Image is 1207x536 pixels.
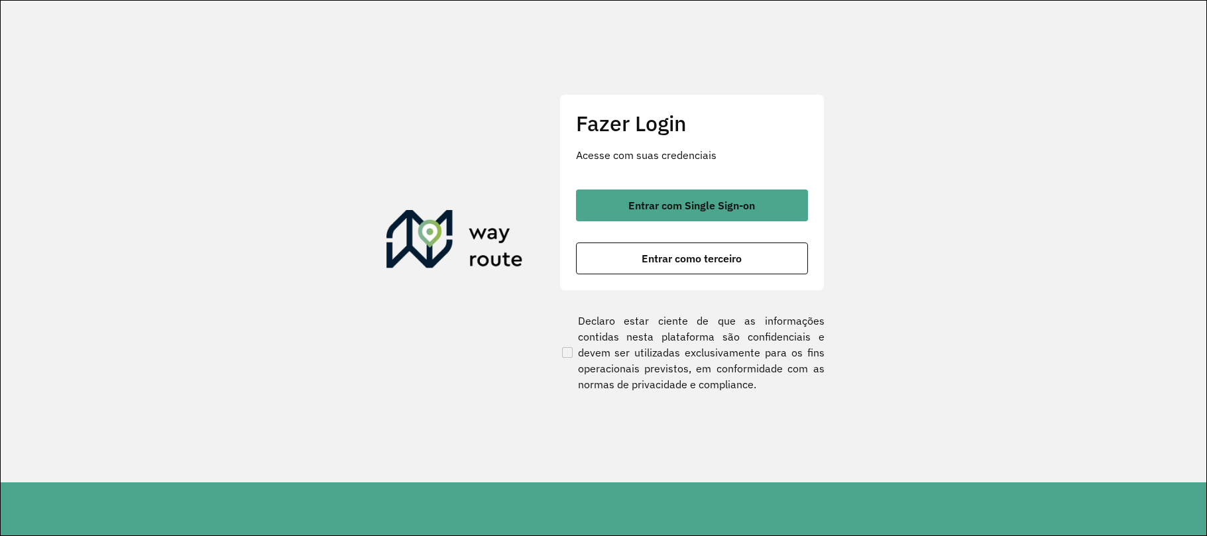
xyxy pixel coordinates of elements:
[559,313,825,392] label: Declaro estar ciente de que as informações contidas nesta plataforma são confidenciais e devem se...
[628,200,755,211] span: Entrar com Single Sign-on
[576,242,808,274] button: button
[386,210,523,274] img: Roteirizador AmbevTech
[576,189,808,221] button: button
[642,253,742,264] span: Entrar como terceiro
[576,111,808,136] h2: Fazer Login
[576,147,808,163] p: Acesse com suas credenciais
